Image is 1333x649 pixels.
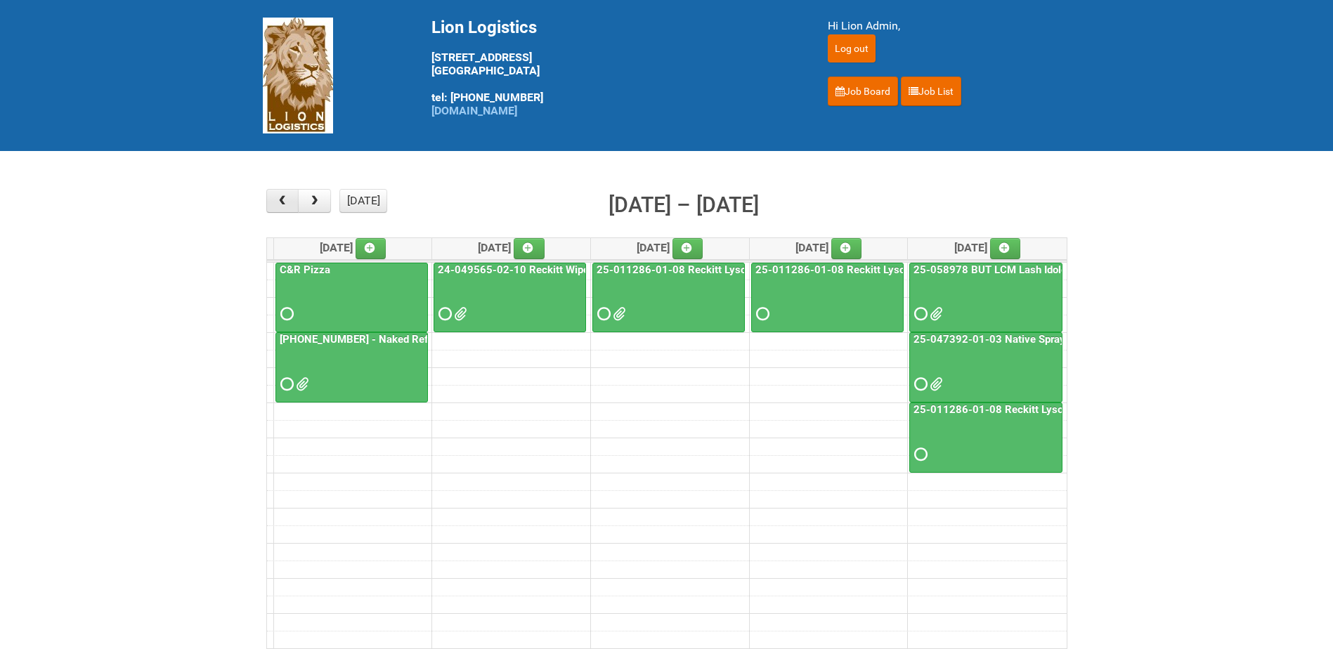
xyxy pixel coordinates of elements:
span: Requested [280,309,290,319]
a: 25-047392-01-03 Native Spray Rapid Response [911,333,1147,346]
a: Add an event [514,238,545,259]
input: Log out [828,34,876,63]
a: 25-011286-01-08 Reckitt Lysol Laundry Scented [594,263,833,276]
span: Requested [280,379,290,389]
a: 25-058978 BUT LCM Lash Idole US / Retest [911,263,1126,276]
span: [DATE] [478,241,545,254]
a: 25-011286-01-08 Reckitt Lysol Laundry Scented - BLINDING (hold slot) [909,402,1062,473]
a: 25-011286-01-08 Reckitt Lysol Laundry Scented [592,263,745,333]
span: 25-047392-01-03 - MDN.xlsx 25-047392-01-03 JNF.DOC [930,379,939,389]
a: 24-049565-02-10 Reckitt Wipes HUT Stages 1-3 [435,263,677,276]
div: [STREET_ADDRESS] [GEOGRAPHIC_DATA] tel: [PHONE_NUMBER] [431,18,793,117]
span: [DATE] [320,241,386,254]
a: [PHONE_NUMBER] - Naked Reformulation [277,333,481,346]
span: Lion Logistics [431,18,537,37]
a: 25-011286-01-08 Reckitt Lysol Laundry Scented - BLINDING (hold slot) [753,263,1099,276]
a: Job List [901,77,961,106]
a: C&R Pizza [275,263,428,333]
div: Hi Lion Admin, [828,18,1071,34]
a: Job Board [828,77,898,106]
span: MDN - 25-055556-01 (2).xlsx MDN - 25-055556-01.xlsx JNF - 25-055556-01.doc [296,379,306,389]
span: Requested [756,309,766,319]
span: Requested [914,379,924,389]
a: 25-058978 BUT LCM Lash Idole US / Retest [909,263,1062,333]
span: Requested [597,309,607,319]
span: [DATE] [637,241,703,254]
a: 25-047392-01-03 Native Spray Rapid Response [909,332,1062,402]
span: 25-011286-01 - MDN (2).xlsx 25-011286-01-08 - JNF.DOC 25-011286-01 - MDN.xlsx [613,309,623,319]
h2: [DATE] – [DATE] [609,189,759,221]
a: Add an event [831,238,862,259]
span: Requested [914,450,924,459]
span: [DATE] [795,241,862,254]
a: Add an event [672,238,703,259]
a: 25-011286-01-08 Reckitt Lysol Laundry Scented - BLINDING (hold slot) [751,263,904,333]
a: Lion Logistics [263,68,333,81]
span: [DATE] [954,241,1021,254]
span: MDN (2) 25-058978-01-08.xlsx LPF 25-058978-01-08.xlsx CELL 1.pdf CELL 2.pdf CELL 3.pdf CELL 4.pdf... [930,309,939,319]
a: Add an event [990,238,1021,259]
a: [PHONE_NUMBER] - Naked Reformulation [275,332,428,402]
img: Lion Logistics [263,18,333,133]
a: 24-049565-02-10 Reckitt Wipes HUT Stages 1-3 [434,263,586,333]
span: Requested [914,309,924,319]
a: Add an event [356,238,386,259]
a: [DOMAIN_NAME] [431,104,517,117]
button: [DATE] [339,189,387,213]
a: 25-011286-01-08 Reckitt Lysol Laundry Scented - BLINDING (hold slot) [911,403,1257,416]
span: 24-049565-02-10 - MDN 2.xlsx 24-049565-02-10 - JNF.DOC 24-049565-02-10 - MDN.xlsx [454,309,464,319]
a: C&R Pizza [277,263,333,276]
span: Requested [438,309,448,319]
